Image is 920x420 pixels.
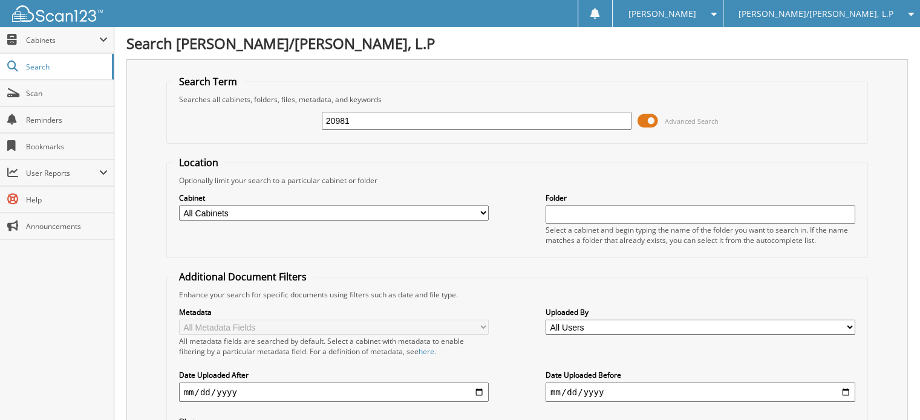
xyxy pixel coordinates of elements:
[26,62,106,72] span: Search
[126,33,908,53] h1: Search [PERSON_NAME]/[PERSON_NAME], L.P
[26,35,99,45] span: Cabinets
[26,221,108,231] span: Announcements
[26,115,108,125] span: Reminders
[173,156,224,169] legend: Location
[179,383,489,402] input: start
[12,5,103,22] img: scan123-logo-white.svg
[419,346,434,357] a: here
[26,195,108,205] span: Help
[665,117,719,126] span: Advanced Search
[179,370,489,380] label: Date Uploaded After
[173,75,243,88] legend: Search Term
[173,270,313,283] legend: Additional Document Filters
[179,193,489,203] label: Cabinet
[173,289,862,300] div: Enhance your search for specific documents using filters such as date and file type.
[179,336,489,357] div: All metadata fields are searched by default. Select a cabinet with metadata to enable filtering b...
[628,10,696,18] span: [PERSON_NAME]
[26,168,99,178] span: User Reports
[546,370,855,380] label: Date Uploaded Before
[546,307,855,317] label: Uploaded By
[860,362,920,420] iframe: Chat Widget
[26,88,108,99] span: Scan
[173,175,862,186] div: Optionally limit your search to a particular cabinet or folder
[546,193,855,203] label: Folder
[546,383,855,402] input: end
[546,225,855,245] div: Select a cabinet and begin typing the name of the folder you want to search in. If the name match...
[179,307,489,317] label: Metadata
[26,141,108,152] span: Bookmarks
[739,10,893,18] span: [PERSON_NAME]/[PERSON_NAME], L.P
[173,94,862,105] div: Searches all cabinets, folders, files, metadata, and keywords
